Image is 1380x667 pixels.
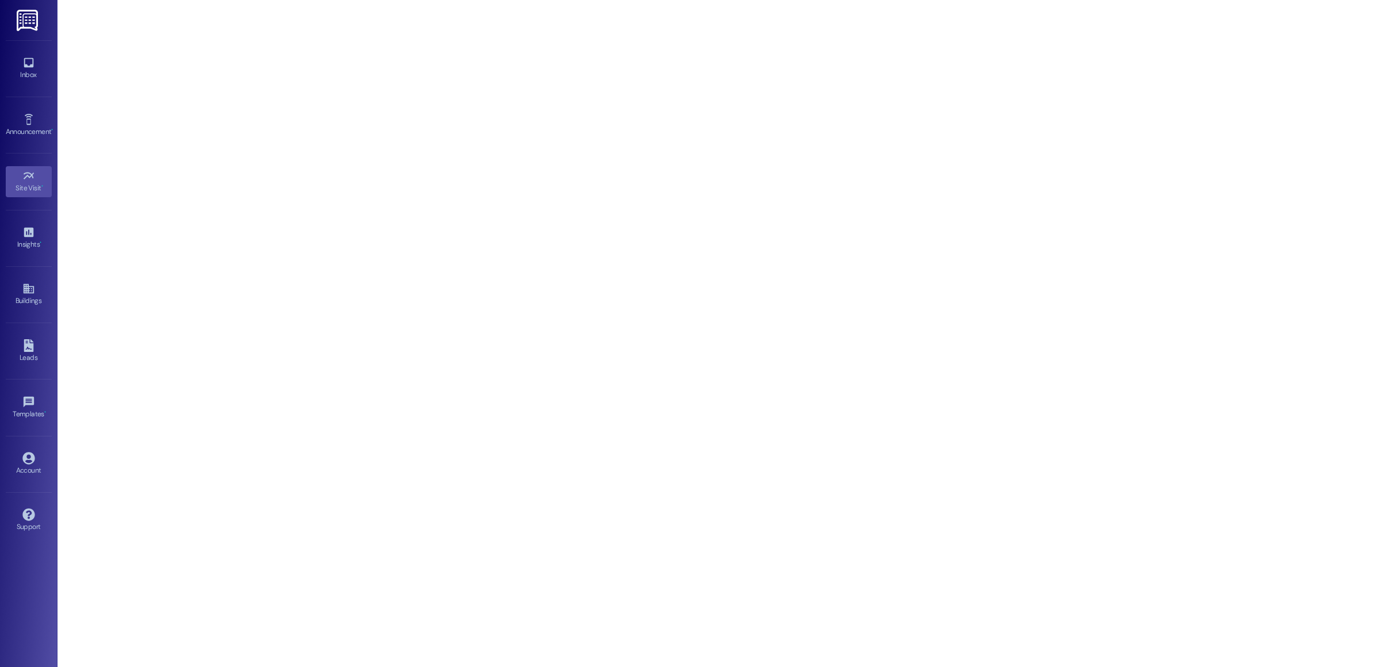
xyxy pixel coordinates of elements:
span: • [41,182,43,190]
a: Templates • [6,392,52,423]
a: Buildings [6,279,52,310]
a: Leads [6,336,52,367]
a: Account [6,448,52,480]
span: • [44,408,46,416]
a: Support [6,505,52,536]
a: Inbox [6,53,52,84]
img: ResiDesk Logo [17,10,40,31]
span: • [40,239,41,247]
a: Insights • [6,223,52,254]
span: • [51,126,53,134]
a: Site Visit • [6,166,52,197]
